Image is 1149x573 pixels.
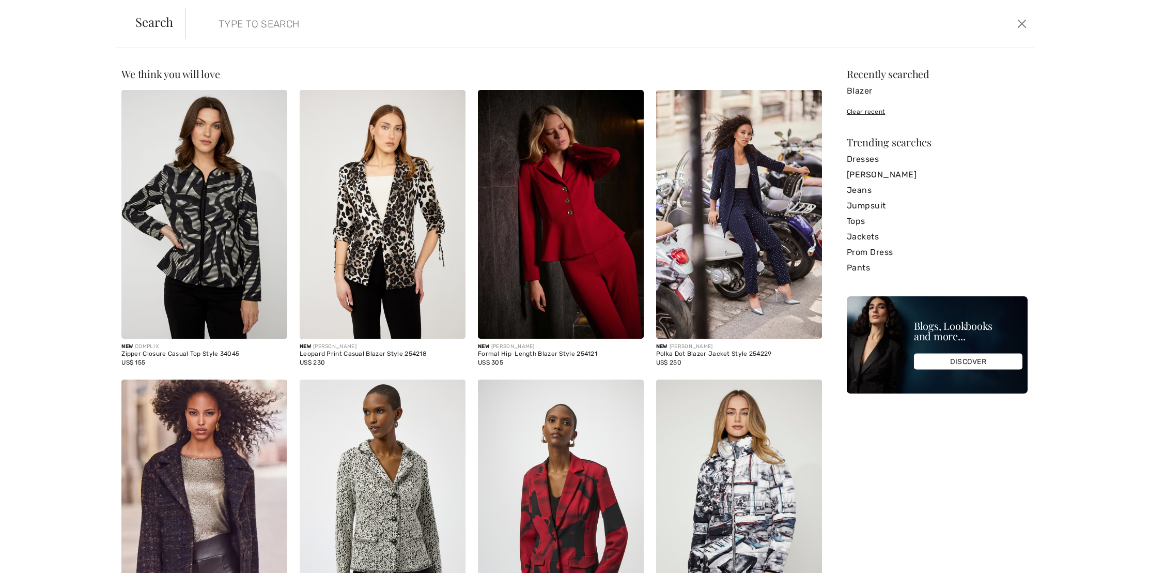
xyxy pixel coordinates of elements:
div: Blogs, Lookbooks and more... [914,321,1022,341]
a: Dresses [847,152,1028,167]
div: Clear recent [847,107,1028,116]
span: US$ 250 [656,359,681,366]
span: US$ 155 [121,359,145,366]
div: Leopard Print Casual Blazer Style 254218 [300,351,465,358]
img: Polka Dot Blazer Jacket Style 254229. Navy [656,90,822,339]
span: Chat [24,7,45,17]
a: Prom Dress [847,245,1028,260]
div: Recently searched [847,69,1028,79]
img: Leopard Print Casual Blazer Style 254218. Beige/Black [300,90,465,339]
input: TYPE TO SEARCH [211,8,813,39]
span: Search [135,16,173,28]
img: Formal Hip-Length Blazer Style 254121. Black [478,90,644,339]
span: US$ 230 [300,359,325,366]
span: We think you will love [121,67,220,81]
a: [PERSON_NAME] [847,167,1028,183]
a: Jumpsuit [847,198,1028,214]
img: Zipper Closure Casual Top Style 34045. As sample [121,90,287,339]
div: [PERSON_NAME] [300,343,465,351]
div: Zipper Closure Casual Top Style 34045 [121,351,287,358]
div: Formal Hip-Length Blazer Style 254121 [478,351,644,358]
span: New [656,343,667,350]
a: Tops [847,214,1028,229]
div: [PERSON_NAME] [656,343,822,351]
div: Trending searches [847,137,1028,147]
div: COMPLI K [121,343,287,351]
div: Polka Dot Blazer Jacket Style 254229 [656,351,822,358]
a: Jackets [847,229,1028,245]
div: [PERSON_NAME] [478,343,644,351]
a: Pants [847,260,1028,276]
button: Close [1014,16,1030,32]
span: New [478,343,489,350]
img: Blogs, Lookbooks and more... [847,296,1028,394]
span: US$ 305 [478,359,503,366]
a: Blazer [847,83,1028,99]
span: New [121,343,133,350]
span: New [300,343,311,350]
div: DISCOVER [914,354,1022,370]
a: Jeans [847,183,1028,198]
